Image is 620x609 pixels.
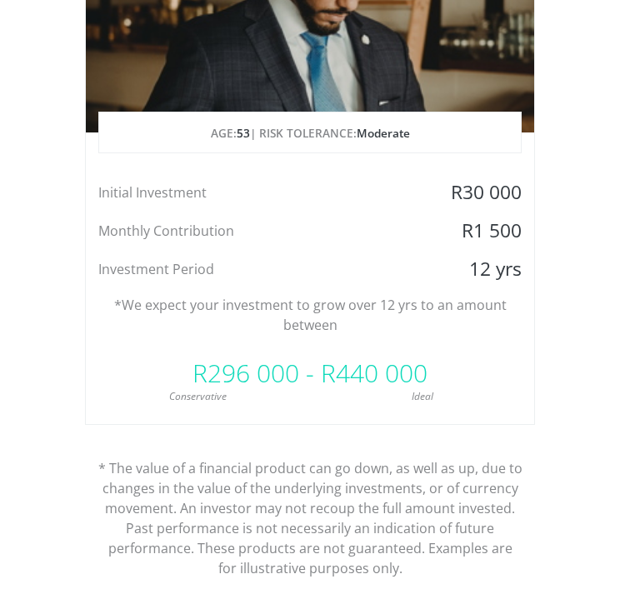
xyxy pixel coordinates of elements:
div: Conservative [86,389,310,404]
span: Moderate [357,125,410,141]
div: R296 000 - R440 000 [86,348,534,398]
div: 12 yrs [385,257,534,282]
div: R30 000 [385,180,534,205]
p: * The value of a financial product can go down, as well as up, due to changes in the value of the... [97,438,522,578]
span: 53 [237,125,250,141]
div: Ideal [310,389,534,404]
div: Investment Period [86,257,385,282]
p: *We expect your investment to grow over 12 yrs to an amount between [98,295,522,335]
div: Monthly Contribution [86,218,385,243]
p: AGE: | RISK TOLERANCE: [99,112,521,154]
div: R1 500 [385,218,534,243]
div: Initial Investment [86,180,385,205]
